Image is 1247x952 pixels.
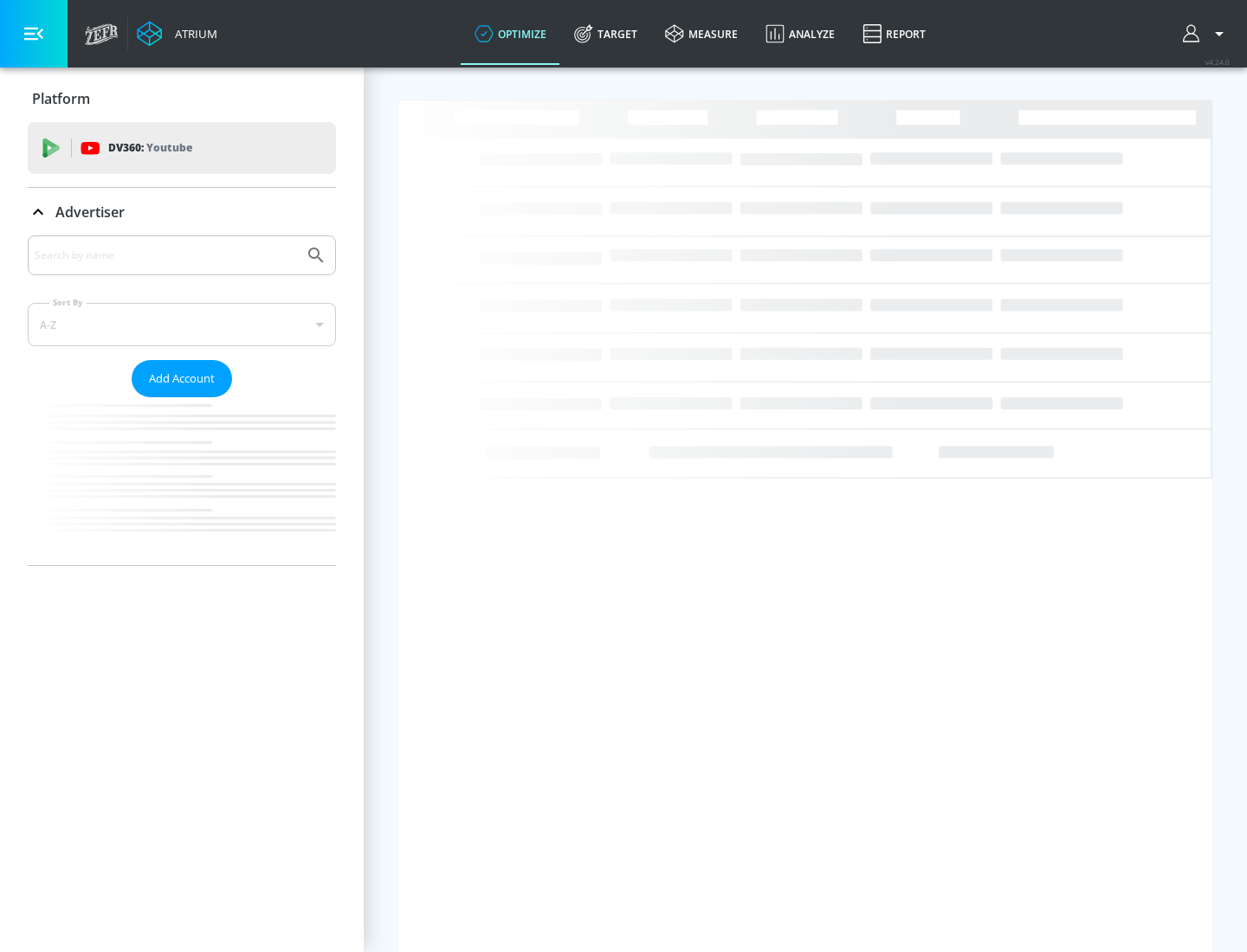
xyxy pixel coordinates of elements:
[1205,57,1230,67] span: v 4.24.0
[132,360,232,397] button: Add Account
[49,297,87,308] label: Sort By
[849,3,940,65] a: Report
[28,235,336,565] div: Advertiser
[752,3,849,65] a: Analyze
[28,188,336,236] div: Advertiser
[146,138,192,157] p: Youtube
[35,244,297,267] input: Search by name
[560,3,651,65] a: Target
[28,122,336,174] div: DV360: Youtube
[168,26,217,42] div: Atrium
[28,74,336,123] div: Platform
[32,89,90,108] p: Platform
[28,303,336,346] div: A-Z
[461,3,560,65] a: optimize
[28,397,336,565] nav: list of Advertiser
[651,3,752,65] a: measure
[149,369,215,389] span: Add Account
[55,203,125,222] p: Advertiser
[137,21,217,47] a: Atrium
[108,138,192,158] p: DV360:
